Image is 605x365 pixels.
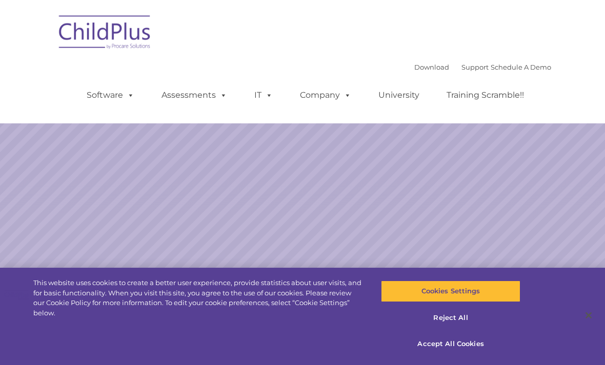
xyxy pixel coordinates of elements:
[414,63,551,71] font: |
[491,63,551,71] a: Schedule A Demo
[76,85,145,105] a: Software
[244,85,283,105] a: IT
[414,63,449,71] a: Download
[290,85,361,105] a: Company
[577,304,600,327] button: Close
[381,333,520,355] button: Accept All Cookies
[33,278,363,318] div: This website uses cookies to create a better user experience, provide statistics about user visit...
[381,281,520,302] button: Cookies Settings
[461,63,489,71] a: Support
[436,85,534,105] a: Training Scramble!!
[381,307,520,329] button: Reject All
[54,8,156,59] img: ChildPlus by Procare Solutions
[368,85,430,105] a: University
[151,85,237,105] a: Assessments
